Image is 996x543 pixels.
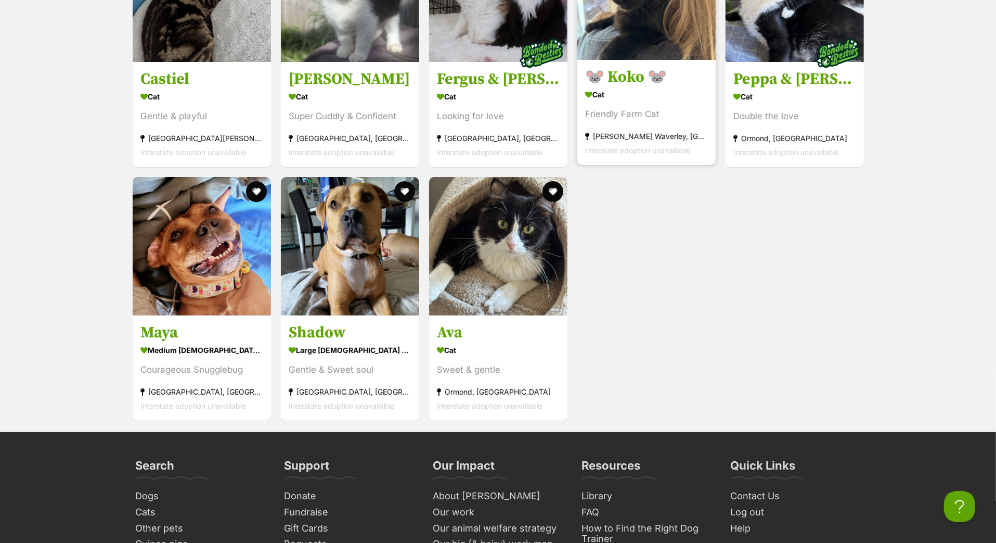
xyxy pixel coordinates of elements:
[437,109,560,123] div: Looking for love
[280,504,419,521] a: Fundraise
[437,323,560,343] h3: Ava
[284,458,330,479] h3: Support
[578,504,716,521] a: FAQ
[726,61,864,167] a: Peppa & [PERSON_NAME] Cat Double the love Ormond, [GEOGRAPHIC_DATA] Interstate adoption unavailab...
[429,521,567,537] a: Our animal welfare strategy
[289,69,411,89] h3: [PERSON_NAME]
[585,87,708,102] div: Cat
[133,177,271,315] img: Maya
[140,109,263,123] div: Gentle & playful
[280,521,419,537] a: Gift Cards
[289,323,411,343] h3: Shadow
[812,27,864,79] img: bonded besties
[133,315,271,421] a: Maya medium [DEMOGRAPHIC_DATA] Dog Courageous Snugglebug [GEOGRAPHIC_DATA], [GEOGRAPHIC_DATA] Int...
[289,343,411,358] div: large [DEMOGRAPHIC_DATA] Dog
[140,131,263,145] div: [GEOGRAPHIC_DATA][PERSON_NAME][GEOGRAPHIC_DATA]
[289,401,394,410] span: Interstate adoption unavailable
[437,363,560,377] div: Sweet & gentle
[437,343,560,358] div: Cat
[437,131,560,145] div: [GEOGRAPHIC_DATA], [GEOGRAPHIC_DATA]
[437,401,542,410] span: Interstate adoption unavailable
[733,89,856,104] div: Cat
[281,315,419,421] a: Shadow large [DEMOGRAPHIC_DATA] Dog Gentle & Sweet soul [GEOGRAPHIC_DATA], [GEOGRAPHIC_DATA] Inte...
[585,67,708,87] h3: 🐭 Koko 🐭
[289,131,411,145] div: [GEOGRAPHIC_DATA], [GEOGRAPHIC_DATA]
[289,363,411,377] div: Gentle & Sweet soul
[140,89,263,104] div: Cat
[132,488,270,504] a: Dogs
[585,129,708,143] div: [PERSON_NAME] Waverley, [GEOGRAPHIC_DATA]
[733,148,839,157] span: Interstate adoption unavailable
[437,385,560,399] div: Ormond, [GEOGRAPHIC_DATA]
[731,458,796,479] h3: Quick Links
[140,148,246,157] span: Interstate adoption unavailable
[727,504,865,521] a: Log out
[280,488,419,504] a: Donate
[429,61,567,167] a: Fergus & [PERSON_NAME] Cat Looking for love [GEOGRAPHIC_DATA], [GEOGRAPHIC_DATA] Interstate adopt...
[289,148,394,157] span: Interstate adoption unavailable
[733,69,856,89] h3: Peppa & [PERSON_NAME]
[515,27,567,79] img: bonded besties
[433,458,495,479] h3: Our Impact
[578,488,716,504] a: Library
[582,458,641,479] h3: Resources
[577,59,716,165] a: 🐭 Koko 🐭 Cat Friendly Farm Cat [PERSON_NAME] Waverley, [GEOGRAPHIC_DATA] Interstate adoption unav...
[944,491,975,522] iframe: Help Scout Beacon - Open
[429,504,567,521] a: Our work
[132,521,270,537] a: Other pets
[727,488,865,504] a: Contact Us
[289,385,411,399] div: [GEOGRAPHIC_DATA], [GEOGRAPHIC_DATA]
[437,148,542,157] span: Interstate adoption unavailable
[585,146,691,155] span: Interstate adoption unavailable
[437,89,560,104] div: Cat
[394,181,415,202] button: favourite
[733,109,856,123] div: Double the love
[136,458,175,479] h3: Search
[132,504,270,521] a: Cats
[437,69,560,89] h3: Fergus & [PERSON_NAME]
[727,521,865,537] a: Help
[246,181,267,202] button: favourite
[140,401,246,410] span: Interstate adoption unavailable
[429,315,567,421] a: Ava Cat Sweet & gentle Ormond, [GEOGRAPHIC_DATA] Interstate adoption unavailable favourite
[289,89,411,104] div: Cat
[140,385,263,399] div: [GEOGRAPHIC_DATA], [GEOGRAPHIC_DATA]
[281,61,419,167] a: [PERSON_NAME] Cat Super Cuddly & Confident [GEOGRAPHIC_DATA], [GEOGRAPHIC_DATA] Interstate adopti...
[289,109,411,123] div: Super Cuddly & Confident
[585,107,708,121] div: Friendly Farm Cat
[281,177,419,315] img: Shadow
[140,343,263,358] div: medium [DEMOGRAPHIC_DATA] Dog
[429,488,567,504] a: About [PERSON_NAME]
[140,69,263,89] h3: Castiel
[542,181,563,202] button: favourite
[140,323,263,343] h3: Maya
[733,131,856,145] div: Ormond, [GEOGRAPHIC_DATA]
[140,363,263,377] div: Courageous Snugglebug
[429,177,567,315] img: Ava
[133,61,271,167] a: Castiel Cat Gentle & playful [GEOGRAPHIC_DATA][PERSON_NAME][GEOGRAPHIC_DATA] Interstate adoption ...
